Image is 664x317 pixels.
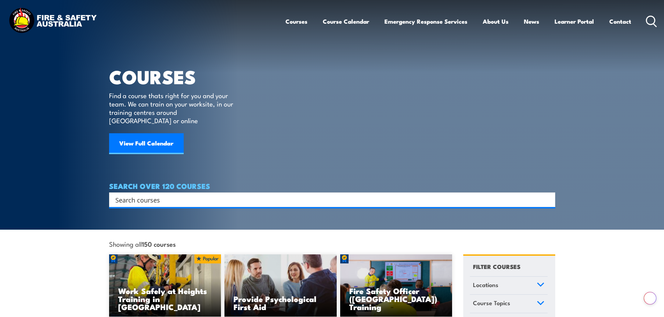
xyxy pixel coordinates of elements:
h3: Fire Safety Officer ([GEOGRAPHIC_DATA]) Training [349,287,443,311]
input: Search input [115,195,540,205]
img: Mental Health First Aid Training Course from Fire & Safety Australia [224,254,337,317]
p: Find a course thats right for you and your team. We can train on your worksite, in our training c... [109,91,236,125]
img: Fire Safety Advisor [340,254,452,317]
a: Emergency Response Services [384,12,467,31]
a: About Us [483,12,509,31]
span: Showing all [109,240,176,247]
a: Course Topics [470,295,548,313]
h4: SEARCH OVER 120 COURSES [109,182,555,190]
a: Work Safely at Heights Training in [GEOGRAPHIC_DATA] [109,254,221,317]
h4: FILTER COURSES [473,262,520,271]
img: Work Safely at Heights Training (1) [109,254,221,317]
span: Locations [473,280,498,290]
a: Courses [285,12,307,31]
a: Locations [470,277,548,295]
a: Contact [609,12,631,31]
a: Learner Portal [555,12,594,31]
span: Course Topics [473,298,510,308]
h3: Provide Psychological First Aid [234,295,328,311]
button: Search magnifier button [543,195,553,205]
a: Fire Safety Officer ([GEOGRAPHIC_DATA]) Training [340,254,452,317]
strong: 150 courses [142,239,176,248]
a: View Full Calendar [109,133,184,154]
h3: Work Safely at Heights Training in [GEOGRAPHIC_DATA] [118,287,212,311]
a: Provide Psychological First Aid [224,254,337,317]
a: Course Calendar [323,12,369,31]
h1: COURSES [109,68,243,85]
form: Search form [117,195,541,205]
a: News [524,12,539,31]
